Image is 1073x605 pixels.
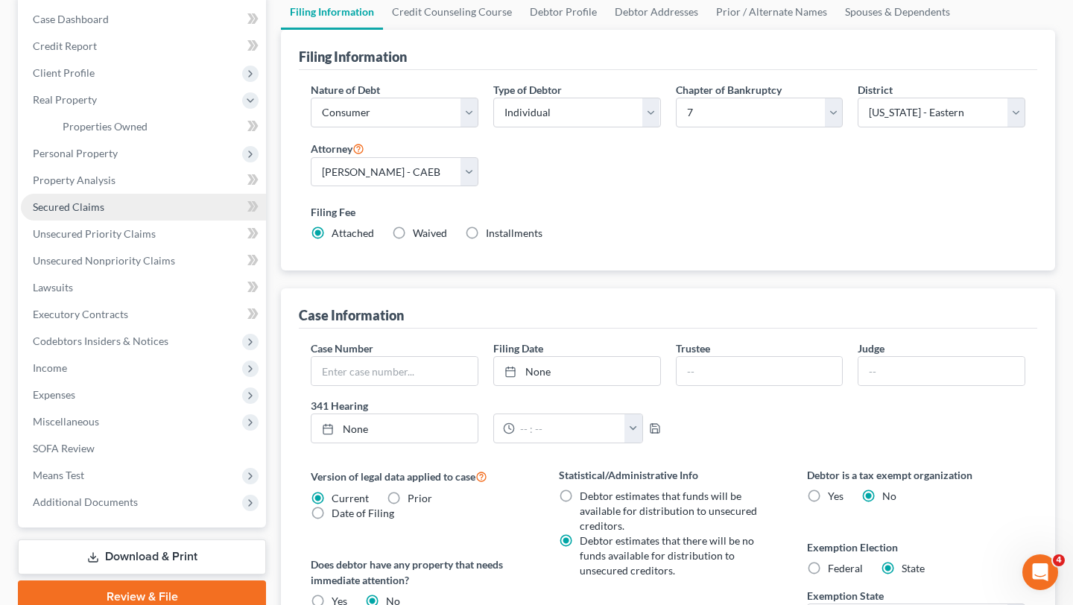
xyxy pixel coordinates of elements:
[21,435,266,462] a: SOFA Review
[902,562,925,574] span: State
[494,357,660,385] a: None
[63,120,148,133] span: Properties Owned
[33,227,156,240] span: Unsecured Priority Claims
[299,306,404,324] div: Case Information
[828,562,863,574] span: Federal
[559,467,777,483] label: Statistical/Administrative Info
[21,247,266,274] a: Unsecured Nonpriority Claims
[413,227,447,239] span: Waived
[676,82,782,98] label: Chapter of Bankruptcy
[493,340,543,356] label: Filing Date
[486,227,542,239] span: Installments
[493,82,562,98] label: Type of Debtor
[21,194,266,221] a: Secured Claims
[858,357,1025,385] input: --
[858,340,884,356] label: Judge
[21,221,266,247] a: Unsecured Priority Claims
[807,588,884,604] label: Exemption State
[676,340,710,356] label: Trustee
[311,414,478,443] a: None
[33,39,97,52] span: Credit Report
[21,6,266,33] a: Case Dashboard
[33,66,95,79] span: Client Profile
[311,82,380,98] label: Nature of Debt
[311,557,529,588] label: Does debtor have any property that needs immediate attention?
[33,174,115,186] span: Property Analysis
[303,398,668,414] label: 341 Hearing
[33,200,104,213] span: Secured Claims
[33,93,97,106] span: Real Property
[311,139,364,157] label: Attorney
[332,492,369,504] span: Current
[858,82,893,98] label: District
[311,467,529,485] label: Version of legal data applied to case
[33,147,118,159] span: Personal Property
[51,113,266,140] a: Properties Owned
[332,507,394,519] span: Date of Filing
[828,490,843,502] span: Yes
[33,495,138,508] span: Additional Documents
[33,335,168,347] span: Codebtors Insiders & Notices
[33,469,84,481] span: Means Test
[580,534,754,577] span: Debtor estimates that there will be no funds available for distribution to unsecured creditors.
[311,204,1025,220] label: Filing Fee
[1053,554,1065,566] span: 4
[311,340,373,356] label: Case Number
[33,254,175,267] span: Unsecured Nonpriority Claims
[21,301,266,328] a: Executory Contracts
[33,281,73,294] span: Lawsuits
[408,492,432,504] span: Prior
[332,227,374,239] span: Attached
[311,357,478,385] input: Enter case number...
[882,490,896,502] span: No
[33,13,109,25] span: Case Dashboard
[21,33,266,60] a: Credit Report
[33,361,67,374] span: Income
[677,357,843,385] input: --
[515,414,625,443] input: -- : --
[299,48,407,66] div: Filing Information
[33,308,128,320] span: Executory Contracts
[33,415,99,428] span: Miscellaneous
[580,490,757,532] span: Debtor estimates that funds will be available for distribution to unsecured creditors.
[807,467,1025,483] label: Debtor is a tax exempt organization
[33,388,75,401] span: Expenses
[33,442,95,454] span: SOFA Review
[18,539,266,574] a: Download & Print
[807,539,1025,555] label: Exemption Election
[21,274,266,301] a: Lawsuits
[21,167,266,194] a: Property Analysis
[1022,554,1058,590] iframe: Intercom live chat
